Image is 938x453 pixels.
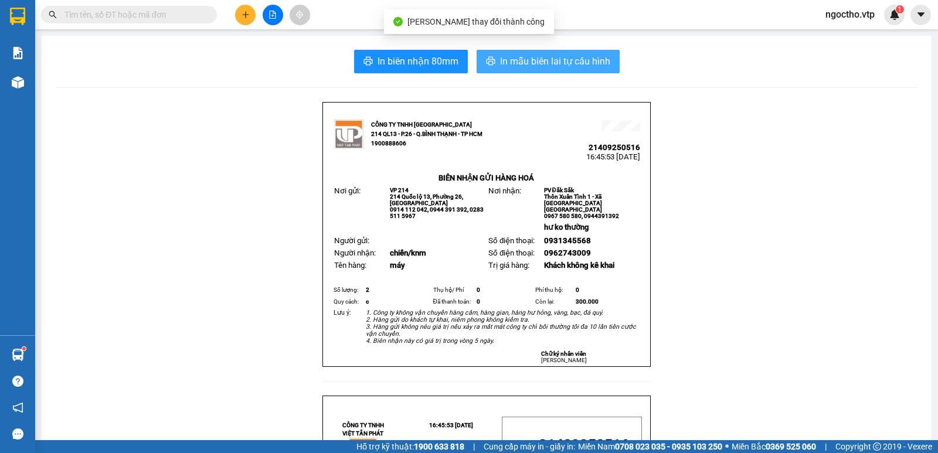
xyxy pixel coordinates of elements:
[12,76,24,88] img: warehouse-icon
[825,440,827,453] span: |
[12,349,24,361] img: warehouse-icon
[500,54,610,69] span: In mẫu biên lai tự cấu hình
[898,5,902,13] span: 1
[332,284,364,296] td: Số lượng:
[484,440,575,453] span: Cung cấp máy in - giấy in:
[118,82,158,88] span: PV Bình Dương
[12,26,27,56] img: logo
[334,261,366,270] span: Tên hàng:
[477,287,480,293] span: 0
[40,82,70,88] span: PV Đắk Sắk
[64,8,203,21] input: Tìm tên, số ĐT hoặc mã đơn
[544,213,619,219] span: 0967 580 580, 0944391392
[12,402,23,413] span: notification
[589,143,640,152] span: 21409250516
[910,5,931,25] button: caret-down
[477,298,480,305] span: 0
[10,8,25,25] img: logo-vxr
[90,81,108,98] span: Nơi nhận:
[334,186,361,195] span: Nơi gửi:
[431,296,475,308] td: Đã thanh toán:
[269,11,277,19] span: file-add
[334,248,376,257] span: Người nhận:
[393,17,403,26] span: check-circle
[488,186,521,195] span: Nơi nhận:
[113,44,165,53] span: DSA09250186
[334,120,363,149] img: logo
[539,437,629,453] span: 21409250516
[725,444,729,449] span: ⚪️
[390,193,463,206] span: 214 Quốc lộ 13, Phường 26, [GEOGRAPHIC_DATA]
[366,309,636,345] em: 1. Công ty không vận chuyển hàng cấm, hàng gian, hàng hư hỏng, vàng, bạc, đá quý. 2. Hàng gửi do ...
[295,11,304,19] span: aim
[576,298,599,305] span: 300.000
[766,442,816,451] strong: 0369 525 060
[290,5,310,25] button: aim
[544,236,591,245] span: 0931345568
[431,284,475,296] td: Thụ hộ/ Phí
[439,173,534,182] strong: BIÊN NHẬN GỬI HÀNG HOÁ
[486,56,495,67] span: printer
[541,350,586,357] strong: Chữ ký nhân viên
[332,296,364,308] td: Quy cách:
[354,50,468,73] button: printerIn biên nhận 80mm
[390,206,484,219] span: 0914 112 042, 0944 391 392, 0283 511 5967
[22,347,26,350] sup: 1
[390,248,426,257] span: chiến/knm
[242,11,250,19] span: plus
[356,440,464,453] span: Hỗ trợ kỹ thuật:
[477,50,620,73] button: printerIn mẫu biên lai tự cấu hình
[49,11,57,19] span: search
[371,121,482,147] strong: CÔNG TY TNHH [GEOGRAPHIC_DATA] 214 QL13 - P.26 - Q.BÌNH THẠNH - TP HCM 1900888606
[544,248,591,257] span: 0962743009
[429,422,473,428] span: 16:45:53 [DATE]
[366,287,369,293] span: 2
[111,53,165,62] span: 07:34:14 [DATE]
[378,54,458,69] span: In biên nhận 80mm
[12,81,24,98] span: Nơi gửi:
[30,19,95,63] strong: CÔNG TY TNHH [GEOGRAPHIC_DATA] 214 QL13 - P.26 - Q.BÌNH THẠNH - TP HCM 1900888606
[488,236,535,245] span: Số điện thoại:
[334,309,351,316] span: Lưu ý:
[363,56,373,67] span: printer
[889,9,900,20] img: icon-new-feature
[541,357,587,363] span: [PERSON_NAME]
[488,261,529,270] span: Trị giá hàng:
[235,5,256,25] button: plus
[12,376,23,387] span: question-circle
[488,248,535,257] span: Số điện thoại:
[544,193,602,213] span: Thôn Xuân Tình 1 - Xã [GEOGRAPHIC_DATA] [GEOGRAPHIC_DATA]
[390,187,409,193] span: VP 214
[916,9,926,20] span: caret-down
[12,47,24,59] img: solution-icon
[390,261,405,270] span: máy
[533,284,575,296] td: Phí thu hộ:
[586,152,640,161] span: 16:45:53 [DATE]
[473,440,475,453] span: |
[407,17,545,26] span: [PERSON_NAME] thay đổi thành công
[896,5,904,13] sup: 1
[615,442,722,451] strong: 0708 023 035 - 0935 103 250
[40,70,136,79] strong: BIÊN NHẬN GỬI HÀNG HOÁ
[342,422,384,437] strong: CÔNG TY TNHH VIỆT TÂN PHÁT
[544,223,589,231] span: hư ko thường
[533,296,575,308] td: Còn lại:
[263,5,283,25] button: file-add
[544,261,614,270] span: Khách không kê khai
[12,428,23,440] span: message
[544,187,574,193] span: PV Đắk Sắk
[366,298,369,305] span: c
[576,287,579,293] span: 0
[816,7,884,22] span: ngoctho.vtp
[732,440,816,453] span: Miền Bắc
[578,440,722,453] span: Miền Nam
[873,442,881,451] span: copyright
[334,236,369,245] span: Người gửi:
[414,442,464,451] strong: 1900 633 818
